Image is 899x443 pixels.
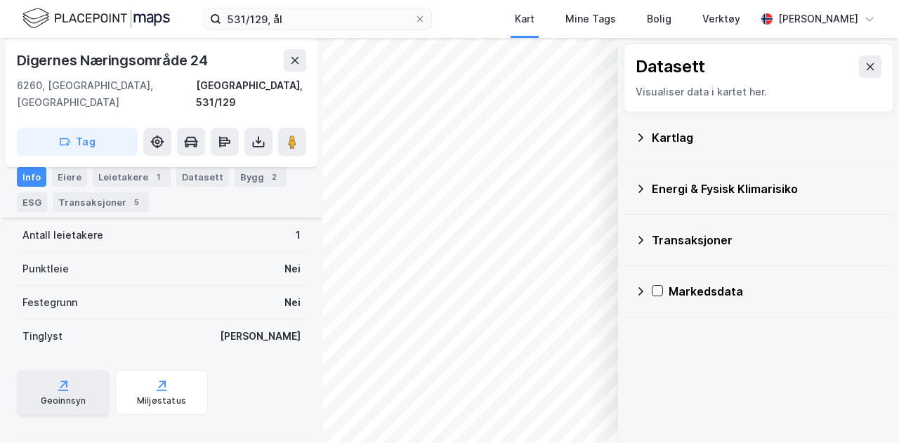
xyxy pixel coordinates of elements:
div: Tinglyst [22,328,63,345]
div: [PERSON_NAME] [778,11,858,27]
div: Leietakere [93,167,171,187]
div: Nei [284,260,301,277]
div: Datasett [636,55,705,78]
div: Bolig [647,11,671,27]
div: Bygg [235,167,287,187]
div: Verktøy [702,11,740,27]
div: Geoinnsyn [41,395,86,406]
div: Festegrunn [22,294,77,311]
div: Kartlag [652,129,882,146]
div: 5 [129,195,143,209]
div: [GEOGRAPHIC_DATA], 531/129 [196,77,306,111]
div: Miljøstatus [137,395,186,406]
button: Tag [17,128,138,156]
div: Info [17,167,46,187]
iframe: Chat Widget [829,376,899,443]
div: Antall leietakere [22,227,103,244]
div: Datasett [176,167,229,187]
div: Mine Tags [565,11,616,27]
div: Markedsdata [669,283,882,300]
div: 2 [267,170,281,184]
div: [PERSON_NAME] [220,328,301,345]
div: Digernes Næringsområde 24 [17,49,211,72]
div: Energi & Fysisk Klimarisiko [652,180,882,197]
div: 1 [151,170,165,184]
input: Søk på adresse, matrikkel, gårdeiere, leietakere eller personer [221,8,414,29]
div: Punktleie [22,260,69,277]
div: 1 [296,227,301,244]
div: Eiere [52,167,87,187]
div: Kart [515,11,534,27]
div: ESG [17,192,47,212]
div: Nei [284,294,301,311]
div: Kontrollprogram for chat [829,376,899,443]
div: Visualiser data i kartet her. [636,84,881,100]
div: Transaksjoner [652,232,882,249]
div: 6260, [GEOGRAPHIC_DATA], [GEOGRAPHIC_DATA] [17,77,196,111]
div: Transaksjoner [53,192,149,212]
img: logo.f888ab2527a4732fd821a326f86c7f29.svg [22,6,170,31]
